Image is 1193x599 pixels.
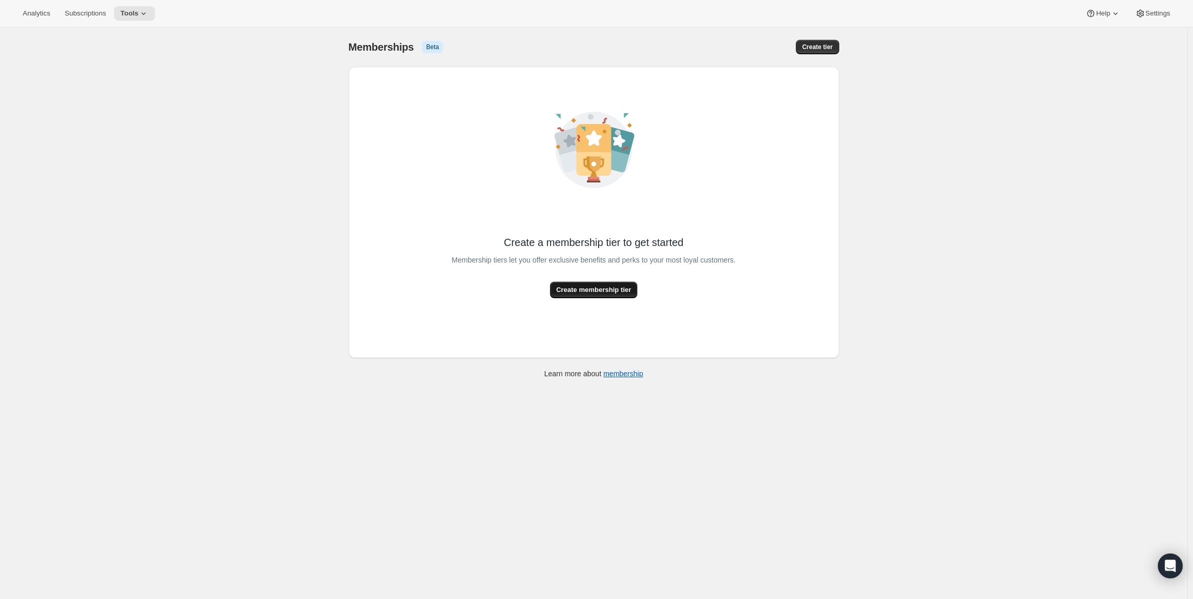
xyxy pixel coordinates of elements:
[796,40,839,54] button: Create tier
[17,6,56,21] button: Analytics
[504,235,684,250] span: Create a membership tier to get started
[1158,554,1183,578] div: Open Intercom Messenger
[452,253,736,267] span: Membership tiers let you offer exclusive benefits and perks to your most loyal customers.
[1145,9,1170,18] span: Settings
[1079,6,1126,21] button: Help
[550,282,637,298] button: Create membership tier
[65,9,106,18] span: Subscriptions
[114,6,155,21] button: Tools
[1129,6,1176,21] button: Settings
[544,368,643,379] p: Learn more about
[58,6,112,21] button: Subscriptions
[556,285,631,295] span: Create membership tier
[120,9,138,18] span: Tools
[603,370,643,378] a: membership
[23,9,50,18] span: Analytics
[349,41,414,53] span: Memberships
[1096,9,1110,18] span: Help
[802,43,833,51] span: Create tier
[426,43,439,51] span: Beta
